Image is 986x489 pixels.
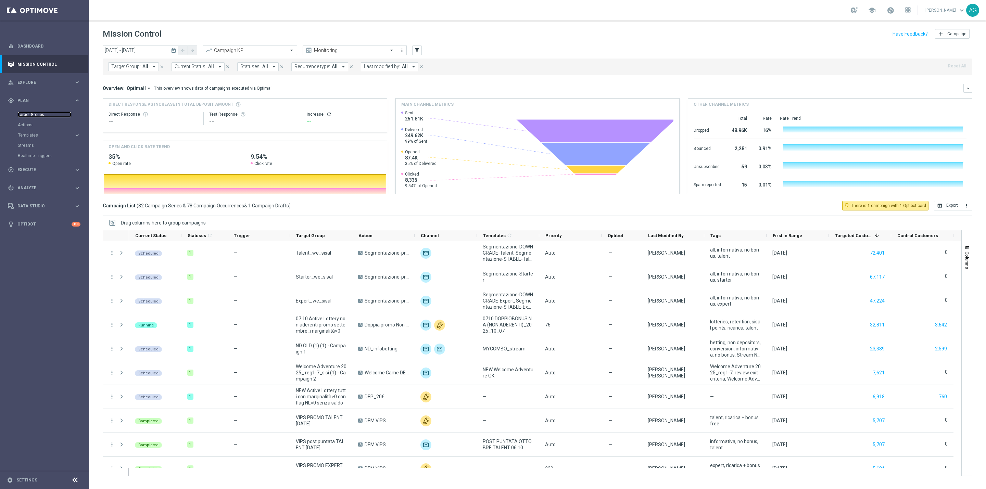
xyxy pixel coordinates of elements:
button: 5,707 [872,440,885,449]
span: Priority [545,233,562,238]
span: Tags [710,233,721,238]
div: Total [729,116,747,121]
div: Templates [18,133,74,137]
span: Direct Response VS Increase In Total Deposit Amount [109,101,233,107]
button: more_vert [109,394,115,400]
img: Optimail [420,272,431,283]
i: lightbulb_outline [844,203,850,209]
span: Campaign [947,31,966,36]
img: Other [434,320,445,331]
button: close [225,63,231,70]
i: arrow_forward [190,48,195,53]
span: A [358,299,363,303]
div: This overview shows data of campaigns executed via Optimail [154,85,273,91]
i: equalizer [8,43,14,49]
i: keyboard_arrow_right [74,132,80,139]
div: Bounced [694,142,721,153]
img: Other [420,391,431,402]
i: more_vert [109,322,115,328]
span: 87.4K [405,155,437,161]
span: Current Status: [175,64,206,69]
div: Press SPACE to select this row. [129,265,953,289]
i: filter_alt [414,47,420,53]
span: ND_infobetting [365,346,397,352]
button: close [418,63,425,70]
button: Statuses: All arrow_drop_down [237,62,279,71]
div: person_search Explore keyboard_arrow_right [8,80,81,85]
i: arrow_drop_down [217,64,223,70]
div: Press SPACE to select this row. [129,337,953,361]
i: close [419,64,424,69]
span: A [358,419,363,423]
span: 82 Campaign Series & 78 Campaign Occurrences [138,203,244,209]
div: lightbulb Optibot +10 [8,221,81,227]
div: Press SPACE to select this row. [103,337,129,361]
span: Templates [483,233,506,238]
h3: Overview: [103,85,125,91]
span: Trigger [234,233,250,238]
i: keyboard_arrow_right [74,203,80,209]
span: Talent_we_sisal [296,250,331,256]
button: today [170,46,178,56]
span: Segmentazione-premio mensile [365,250,409,256]
span: Open rate [112,161,131,166]
a: Target Groups [18,112,71,117]
button: Recurrence type: All arrow_drop_down [291,62,348,71]
button: keyboard_arrow_down [963,84,972,93]
div: Optibot [8,215,80,233]
span: A [358,347,363,351]
i: open_in_browser [937,203,943,208]
button: 72,401 [869,249,885,257]
span: Optimail [127,85,146,91]
label: 0 [945,249,948,255]
div: 59 [729,160,747,171]
button: Last modified by: All arrow_drop_down [361,62,418,71]
button: close [159,63,165,70]
i: arrow_drop_down [410,64,417,70]
button: Mission Control [8,62,81,67]
button: arrow_back [178,46,188,55]
div: 0.03% [755,160,772,171]
h3: Campaign List [103,203,291,209]
button: refresh [326,112,332,117]
div: Rate Trend [780,116,966,121]
button: Templates keyboard_arrow_right [18,132,81,138]
i: more_vert [964,203,969,208]
a: Streams [18,143,71,148]
span: 1 Campaign Drafts [248,203,289,209]
div: 1 [187,250,193,256]
div: Press SPACE to select this row. [129,409,953,433]
span: Target Group: [111,64,141,69]
div: Press SPACE to select this row. [129,241,953,265]
i: trending_up [205,47,212,54]
i: arrow_drop_down [271,64,277,70]
a: Actions [18,122,71,128]
span: Target Group [296,233,325,238]
i: gps_fixed [8,98,14,104]
i: keyboard_arrow_right [74,167,80,173]
div: Chiara Pigato [648,250,685,256]
button: more_vert [109,346,115,352]
i: keyboard_arrow_down [965,86,970,91]
i: more_vert [109,274,115,280]
img: Email [434,344,445,355]
i: refresh [507,233,512,238]
span: All [142,64,148,69]
div: Dashboard [8,37,80,55]
span: A [358,251,363,255]
button: more_vert [109,298,115,304]
button: more_vert [109,465,115,472]
i: play_circle_outline [8,167,14,173]
div: Templates [18,130,88,140]
i: more_vert [109,441,115,448]
div: Actions [18,120,88,130]
div: -- [209,117,295,125]
label: 0 [945,465,948,471]
button: 6,918 [872,393,885,401]
span: keyboard_arrow_down [958,7,965,14]
span: 35% of Delivered [405,161,437,166]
